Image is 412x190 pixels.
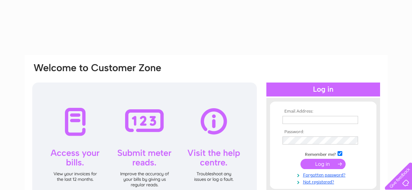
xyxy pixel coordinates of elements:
[281,109,366,114] th: Email Address:
[281,129,366,135] th: Password:
[300,159,346,169] input: Submit
[282,178,366,185] a: Not registered?
[282,171,366,178] a: Forgotten password?
[281,150,366,157] td: Remember me?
